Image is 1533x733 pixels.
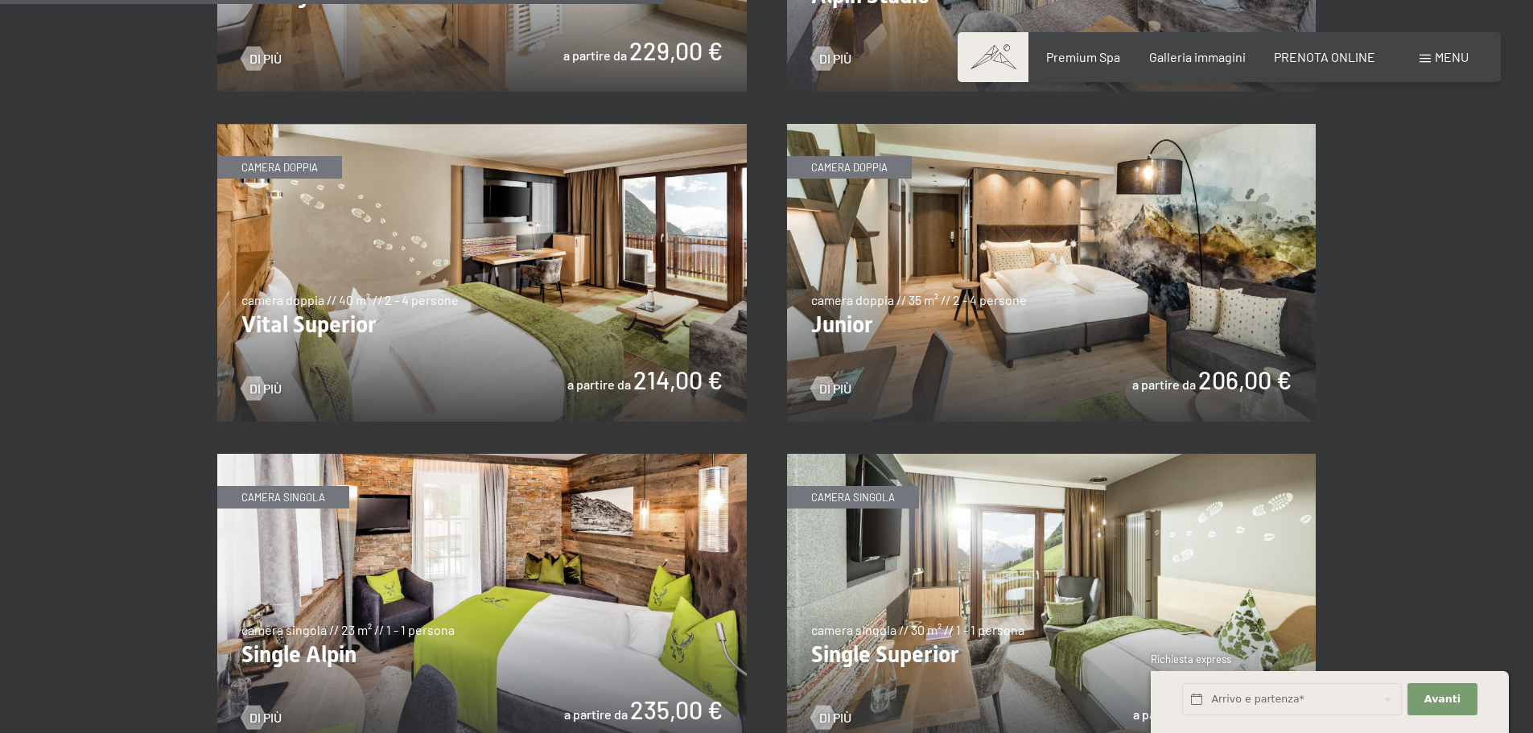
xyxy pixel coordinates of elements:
[1046,49,1120,64] a: Premium Spa
[249,380,282,397] span: Di più
[241,50,282,68] a: Di più
[819,380,851,397] span: Di più
[819,709,851,727] span: Di più
[811,50,851,68] a: Di più
[819,50,851,68] span: Di più
[1151,653,1231,665] span: Richiesta express
[217,455,747,464] a: Single Alpin
[1149,49,1246,64] a: Galleria immagini
[1274,49,1375,64] a: PRENOTA ONLINE
[217,124,747,422] img: Vital Superior
[1407,683,1477,716] button: Avanti
[787,455,1317,464] a: Single Superior
[249,709,282,727] span: Di più
[787,124,1317,422] img: Junior
[217,125,747,134] a: Vital Superior
[787,125,1317,134] a: Junior
[249,50,282,68] span: Di più
[241,709,282,727] a: Di più
[1435,49,1469,64] span: Menu
[241,380,282,397] a: Di più
[811,709,851,727] a: Di più
[1424,692,1461,706] span: Avanti
[811,380,851,397] a: Di più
